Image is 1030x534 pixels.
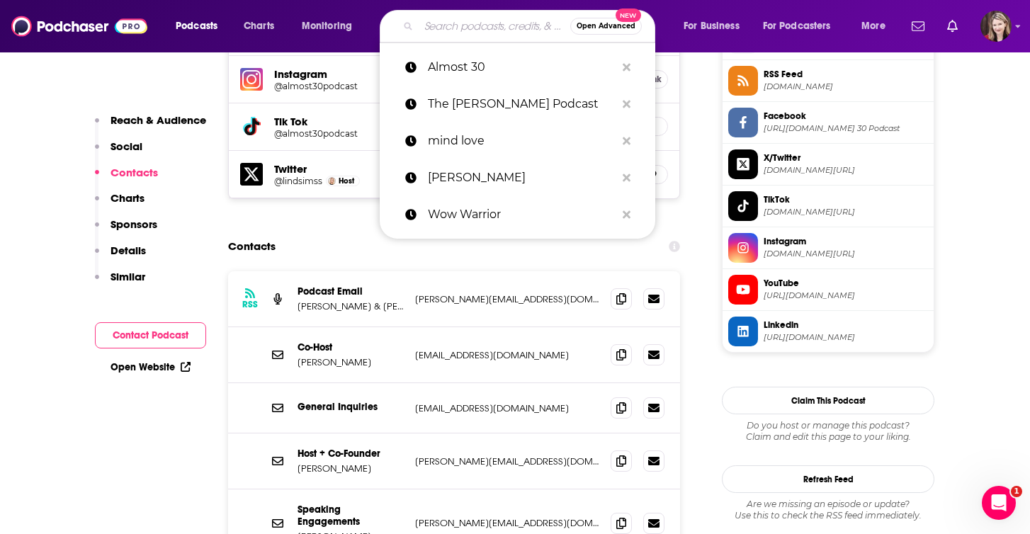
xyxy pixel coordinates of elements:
[906,14,930,38] a: Show notifications dropdown
[393,10,669,42] div: Search podcasts, credits, & more...
[274,176,322,186] a: @lindsimss
[763,16,831,36] span: For Podcasters
[764,235,928,248] span: Instagram
[111,113,206,127] p: Reach & Audience
[176,16,217,36] span: Podcasts
[95,113,206,140] button: Reach & Audience
[111,166,158,179] p: Contacts
[274,128,391,139] a: @almost30podcast
[640,169,656,181] h5: 199
[1011,486,1022,497] span: 1
[980,11,1012,42] img: User Profile
[722,420,934,431] span: Do you host or manage this podcast?
[570,18,642,35] button: Open AdvancedNew
[380,159,655,196] a: [PERSON_NAME]
[234,15,283,38] a: Charts
[111,244,146,257] p: Details
[111,217,157,231] p: Sponsors
[415,402,599,414] p: [EMAIL_ADDRESS][DOMAIN_NAME]
[415,293,599,305] p: [PERSON_NAME][EMAIL_ADDRESS][DOMAIN_NAME]
[292,15,370,38] button: open menu
[764,152,928,164] span: X/Twitter
[111,270,145,283] p: Similar
[428,159,616,196] p: Sherri Leopold
[380,123,655,159] a: mind love
[298,356,404,368] p: [PERSON_NAME]
[982,486,1016,520] iframe: Intercom live chat
[95,322,206,348] button: Contact Podcast
[380,86,655,123] a: The [PERSON_NAME] Podcast
[428,123,616,159] p: mind love
[298,448,404,460] p: Host + Co-Founder
[684,16,740,36] span: For Business
[980,11,1012,42] button: Show profile menu
[95,191,145,217] button: Charts
[111,361,191,373] a: Open Website
[274,162,391,176] h5: Twitter
[764,110,928,123] span: Facebook
[428,196,616,233] p: Wow Warrior
[242,299,258,310] h3: RSS
[298,401,404,413] p: General Inquiries
[722,420,934,443] div: Claim and edit this page to your liking.
[764,123,928,134] span: https://www.facebook.com/Almost 30 Podcast
[722,499,934,521] div: Are we missing an episode or update? Use this to check the RSS feed immediately.
[244,16,274,36] span: Charts
[728,66,928,96] a: RSS Feed[DOMAIN_NAME]
[415,517,599,529] p: [PERSON_NAME][EMAIL_ADDRESS][DOMAIN_NAME]
[754,15,851,38] button: open menu
[298,285,404,297] p: Podcast Email
[95,217,157,244] button: Sponsors
[764,332,928,343] span: https://www.linkedin.com/company/almost-30
[851,15,903,38] button: open menu
[861,16,885,36] span: More
[980,11,1012,42] span: Logged in as galaxygirl
[111,140,142,153] p: Social
[941,14,963,38] a: Show notifications dropdown
[764,319,928,331] span: Linkedin
[764,207,928,217] span: tiktok.com/@almost30podcast
[166,15,236,38] button: open menu
[764,193,928,206] span: TikTok
[674,15,757,38] button: open menu
[764,81,928,92] span: feeds.megaphone.fm
[428,49,616,86] p: Almost 30
[298,462,404,475] p: [PERSON_NAME]
[764,68,928,81] span: RSS Feed
[728,233,928,263] a: Instagram[DOMAIN_NAME][URL]
[728,275,928,305] a: YouTube[URL][DOMAIN_NAME]
[95,270,145,296] button: Similar
[298,341,404,353] p: Co-Host
[428,86,616,123] p: The Marie Forleo Podcast
[328,177,336,185] img: Lindsey Simcik
[764,249,928,259] span: instagram.com/almost30podcast
[415,349,599,361] p: [EMAIL_ADDRESS][DOMAIN_NAME]
[339,176,354,186] span: Host
[11,13,147,40] img: Podchaser - Follow, Share and Rate Podcasts
[722,465,934,493] button: Refresh Feed
[274,115,391,128] h5: Tik Tok
[95,140,142,166] button: Social
[415,455,599,467] p: [PERSON_NAME][EMAIL_ADDRESS][DOMAIN_NAME]
[722,387,934,414] button: Claim This Podcast
[380,196,655,233] a: Wow Warrior
[577,23,635,30] span: Open Advanced
[240,68,263,91] img: iconImage
[419,15,570,38] input: Search podcasts, credits, & more...
[728,191,928,221] a: TikTok[DOMAIN_NAME][URL]
[95,166,158,192] button: Contacts
[95,244,146,270] button: Details
[298,504,404,528] p: Speaking Engagements
[728,317,928,346] a: Linkedin[URL][DOMAIN_NAME]
[764,290,928,301] span: https://www.youtube.com/@almost30podcast
[228,233,276,260] h2: Contacts
[380,49,655,86] a: Almost 30
[274,81,391,91] a: @almost30podcast
[728,149,928,179] a: X/Twitter[DOMAIN_NAME][URL]
[298,300,404,312] p: [PERSON_NAME] & [PERSON_NAME]
[764,165,928,176] span: twitter.com/almost30podcast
